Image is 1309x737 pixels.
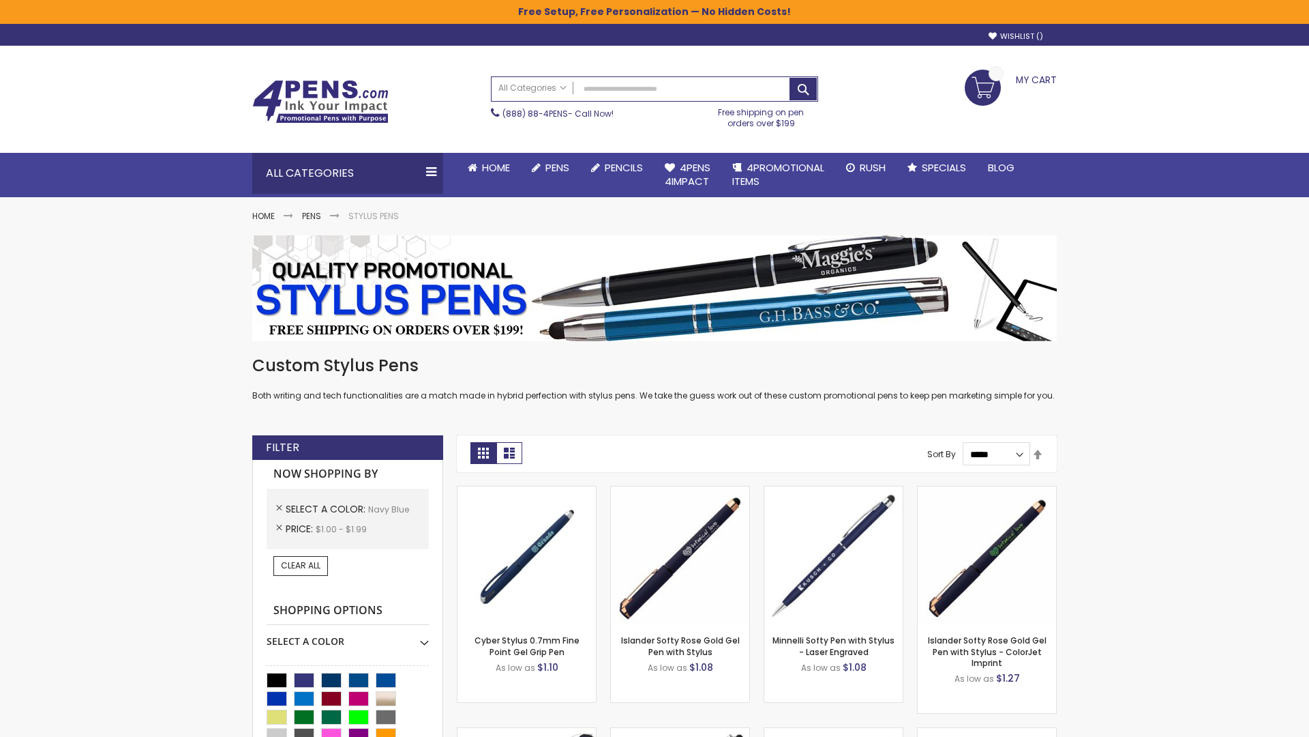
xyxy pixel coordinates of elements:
span: Clear All [281,560,320,571]
span: As low as [801,662,841,674]
a: Wishlist [989,31,1043,42]
span: Rush [860,160,886,175]
span: Pencils [605,160,643,175]
span: - Call Now! [502,108,614,119]
div: Both writing and tech functionalities are a match made in hybrid perfection with stylus pens. We ... [252,355,1057,402]
a: Blog [977,153,1025,183]
span: Navy Blue [368,504,409,515]
strong: Shopping Options [267,596,429,626]
a: Clear All [273,556,328,575]
a: Pens [521,153,580,183]
a: Home [252,210,275,222]
span: Price [286,522,316,536]
a: Specials [897,153,977,183]
a: All Categories [492,77,573,100]
img: 4Pens Custom Pens and Promotional Products [252,80,389,124]
div: All Categories [252,153,443,194]
strong: Stylus Pens [348,210,399,222]
span: $1.08 [843,661,867,674]
a: Pens [302,210,321,222]
span: $1.00 - $1.99 [316,523,367,535]
span: Blog [988,160,1014,175]
span: Pens [545,160,569,175]
label: Sort By [927,448,956,460]
img: Stylus Pens [252,235,1057,341]
strong: Filter [266,440,299,455]
span: $1.27 [996,671,1020,685]
a: Home [457,153,521,183]
span: As low as [648,662,687,674]
div: Select A Color [267,625,429,648]
a: (888) 88-4PENS [502,108,568,119]
a: Pencils [580,153,654,183]
img: Cyber Stylus 0.7mm Fine Point Gel Grip Pen-Navy Blue [457,487,596,625]
span: Home [482,160,510,175]
span: All Categories [498,83,567,93]
span: As low as [954,673,994,684]
a: Cyber Stylus 0.7mm Fine Point Gel Grip Pen-Navy Blue [457,486,596,497]
div: Free shipping on pen orders over $199 [704,102,819,129]
h1: Custom Stylus Pens [252,355,1057,377]
span: As low as [496,662,535,674]
a: Rush [835,153,897,183]
img: Islander Softy Rose Gold Gel Pen with Stylus-Navy Blue [611,487,749,625]
img: Minnelli Softy Pen with Stylus - Laser Engraved-Navy Blue [764,487,903,625]
a: Minnelli Softy Pen with Stylus - Laser Engraved [772,635,894,657]
a: Islander Softy Rose Gold Gel Pen with Stylus [621,635,740,657]
a: Cyber Stylus 0.7mm Fine Point Gel Grip Pen [475,635,580,657]
strong: Now Shopping by [267,460,429,489]
strong: Grid [470,442,496,464]
span: 4Pens 4impact [665,160,710,188]
a: 4Pens4impact [654,153,721,197]
a: Minnelli Softy Pen with Stylus - Laser Engraved-Navy Blue [764,486,903,497]
span: 4PROMOTIONAL ITEMS [732,160,824,188]
img: Islander Softy Rose Gold Gel Pen with Stylus - ColorJet Imprint-Navy Blue [918,487,1056,625]
a: Islander Softy Rose Gold Gel Pen with Stylus - ColorJet Imprint [928,635,1047,668]
a: 4PROMOTIONALITEMS [721,153,835,197]
span: Select A Color [286,502,368,516]
span: $1.08 [689,661,713,674]
span: Specials [922,160,966,175]
span: $1.10 [537,661,558,674]
a: Islander Softy Rose Gold Gel Pen with Stylus-Navy Blue [611,486,749,497]
a: Islander Softy Rose Gold Gel Pen with Stylus - ColorJet Imprint-Navy Blue [918,486,1056,497]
